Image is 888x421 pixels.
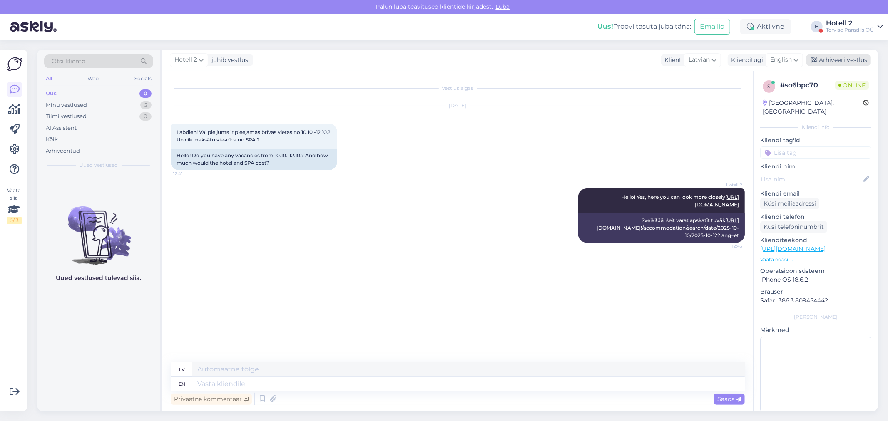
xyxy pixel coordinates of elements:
span: 12:41 [173,171,204,177]
span: Hotell 2 [711,182,742,188]
div: Küsi telefoninumbrit [760,221,827,233]
p: Uued vestlused tulevad siia. [56,274,142,282]
span: 12:43 [711,243,742,249]
div: juhib vestlust [208,56,251,64]
div: Socials [133,73,153,84]
p: Kliendi nimi [760,162,871,171]
a: [URL][DOMAIN_NAME] [760,245,826,253]
div: Sveiki! Jā, šeit varat apskatīt tuvāk !/accommodation/search/date/2025-10-10/2025-10-12?lang=et [578,213,745,243]
div: Küsi meiliaadressi [760,198,819,209]
div: Aktiivne [740,19,791,34]
span: Uued vestlused [80,161,118,169]
span: Latvian [689,55,710,64]
span: s [768,83,771,89]
p: Kliendi telefon [760,213,871,221]
div: lv [179,362,185,376]
div: Klient [661,56,682,64]
div: Privaatne kommentaar [171,394,252,405]
div: Vaata siia [7,187,22,224]
div: Kõik [46,135,58,144]
div: Web [86,73,101,84]
p: Operatsioonisüsteem [760,267,871,275]
span: Luba [493,3,512,10]
a: Hotell 2Tervise Paradiis OÜ [826,20,883,33]
input: Lisa tag [760,146,871,159]
div: H [811,21,823,32]
input: Lisa nimi [761,175,862,184]
div: Uus [46,89,57,98]
div: [PERSON_NAME] [760,313,871,321]
div: 2 [140,101,152,109]
span: Labdien! Vai pie jums ir pieejamas brīvas vietas no 10.10.-12.10.? Un cik maksātu viesnīca un SPA ? [177,129,332,143]
div: Tervise Paradiis OÜ [826,27,874,33]
div: # so6bpc70 [780,80,835,90]
p: iPhone OS 18.6.2 [760,275,871,284]
span: English [770,55,792,64]
img: No chats [37,191,160,266]
div: Vestlus algas [171,84,745,92]
div: 0 / 3 [7,217,22,224]
div: All [44,73,54,84]
div: AI Assistent [46,124,77,132]
span: Online [835,81,869,90]
div: Klienditugi [728,56,763,64]
div: Hello! Do you have any vacancies from 10.10.-12.10.? ​​And how much would the hotel and SPA cost? [171,149,337,170]
div: Tiimi vestlused [46,112,87,121]
div: Hotell 2 [826,20,874,27]
p: Märkmed [760,326,871,334]
p: Kliendi tag'id [760,136,871,145]
p: Brauser [760,287,871,296]
div: Arhiveeritud [46,147,80,155]
img: Askly Logo [7,56,22,72]
p: Vaata edasi ... [760,256,871,263]
div: en [179,377,186,391]
span: Otsi kliente [52,57,85,66]
p: Safari 386.3.809454442 [760,296,871,305]
div: [DATE] [171,102,745,109]
div: [GEOGRAPHIC_DATA], [GEOGRAPHIC_DATA] [763,99,863,116]
span: Hello! Yes, here you can look more closely [621,194,739,208]
div: Proovi tasuta juba täna: [597,22,691,32]
p: Klienditeekond [760,236,871,245]
b: Uus! [597,22,613,30]
span: Hotell 2 [174,55,197,64]
button: Emailid [694,19,730,35]
div: 0 [139,112,152,121]
div: Arhiveeri vestlus [806,54,871,66]
p: Kliendi email [760,189,871,198]
div: 0 [139,89,152,98]
div: Kliendi info [760,124,871,131]
div: Minu vestlused [46,101,87,109]
span: Saada [717,395,741,403]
